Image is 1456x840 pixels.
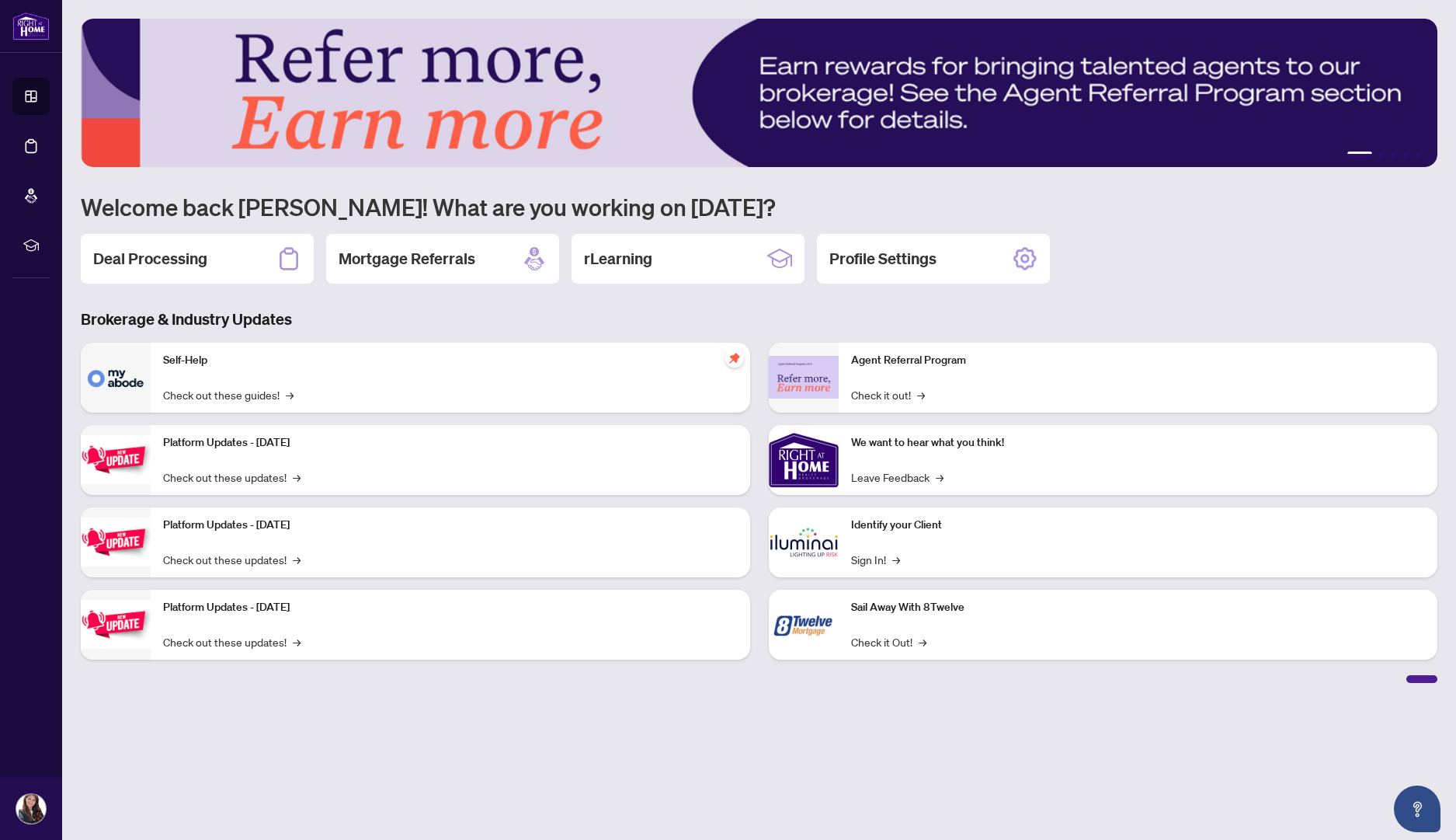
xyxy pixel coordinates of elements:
p: Platform Updates - [DATE] [163,517,738,534]
span: → [293,551,301,568]
p: Self-Help [163,352,738,369]
p: Platform Updates - [DATE] [163,434,738,451]
button: 5 [1416,152,1422,158]
button: Open asap [1394,786,1440,832]
a: Check out these updates!→ [163,633,301,650]
img: Slide 0 [81,19,1437,167]
span: pushpin [725,349,744,368]
p: Identify your Client [851,517,1426,534]
img: Profile Icon [16,794,46,824]
h1: Welcome back [PERSON_NAME]! What are you working on [DATE]? [81,192,1437,221]
a: Leave Feedback→ [851,469,943,486]
p: Sail Away With 8Twelve [851,599,1426,616]
span: → [892,551,900,568]
h3: Brokerage & Industry Updates [81,308,1437,330]
a: Check it Out!→ [851,633,926,650]
img: Sail Away With 8Twelve [769,590,839,660]
p: Agent Referral Program [851,352,1426,369]
a: Check out these updates!→ [163,469,301,486]
span: → [293,469,301,486]
h2: Deal Processing [93,248,207,270]
img: logo [12,12,50,40]
button: 1 [1347,152,1372,158]
img: We want to hear what you think! [769,425,839,495]
a: Sign In!→ [851,551,900,568]
img: Platform Updates - July 8, 2025 [81,518,151,566]
img: Platform Updates - June 23, 2025 [81,600,151,649]
span: → [917,386,925,403]
a: Check out these guides!→ [163,386,294,403]
img: Self-Help [81,343,151,413]
a: Check it out!→ [851,386,925,403]
span: → [286,386,294,403]
span: → [936,469,943,486]
p: Platform Updates - [DATE] [163,599,738,616]
img: Platform Updates - July 21, 2025 [81,435,151,484]
img: Agent Referral Program [769,356,839,399]
p: We want to hear what you think! [851,434,1426,451]
button: 4 [1403,152,1409,158]
span: → [293,633,301,650]
button: 3 [1391,152,1397,158]
h2: Profile Settings [829,248,936,270]
h2: Mortgage Referrals [339,248,475,270]
span: → [919,633,926,650]
h2: rLearning [584,248,652,270]
a: Check out these updates!→ [163,551,301,568]
img: Identify your Client [769,507,839,577]
button: 2 [1378,152,1385,158]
